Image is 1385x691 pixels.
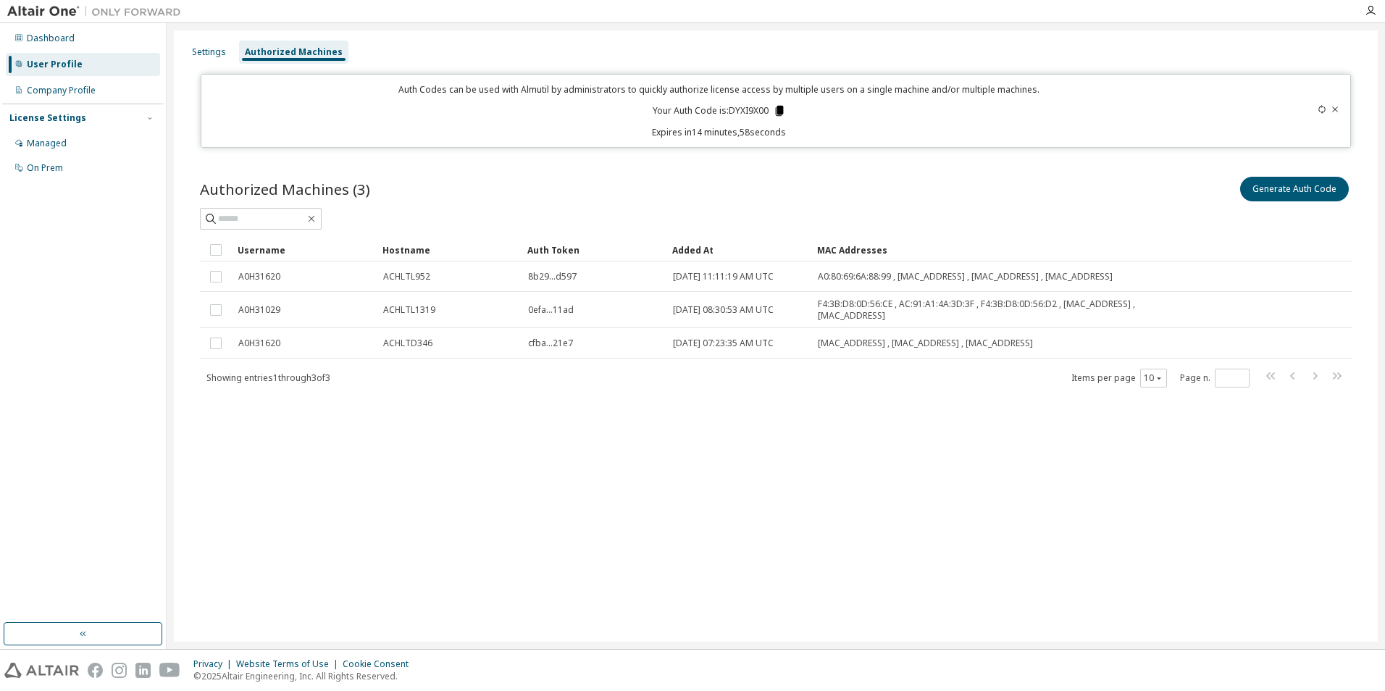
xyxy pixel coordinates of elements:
img: youtube.svg [159,663,180,678]
div: Auth Token [527,238,661,261]
span: cfba...21e7 [528,338,573,349]
div: MAC Addresses [817,238,1200,261]
div: Authorized Machines [245,46,343,58]
div: Added At [672,238,806,261]
span: ACHLTL1319 [383,304,435,316]
button: Generate Auth Code [1240,177,1349,201]
button: 10 [1144,372,1163,384]
p: Your Auth Code is: DYXI9X00 [653,104,786,117]
span: A0:80:69:6A:88:99 , [MAC_ADDRESS] , [MAC_ADDRESS] , [MAC_ADDRESS] [818,271,1113,282]
div: Website Terms of Use [236,658,343,670]
span: ACHLTL952 [383,271,430,282]
p: Expires in 14 minutes, 58 seconds [210,126,1229,138]
div: Username [238,238,371,261]
div: User Profile [27,59,83,70]
span: 8b29...d597 [528,271,577,282]
span: [DATE] 08:30:53 AM UTC [673,304,774,316]
span: A0H31620 [238,338,280,349]
div: Cookie Consent [343,658,417,670]
div: Settings [192,46,226,58]
div: Dashboard [27,33,75,44]
img: linkedin.svg [135,663,151,678]
div: Hostname [382,238,516,261]
div: License Settings [9,112,86,124]
img: altair_logo.svg [4,663,79,678]
span: F4:3B:D8:0D:56:CE , AC:91:A1:4A:3D:3F , F4:3B:D8:0D:56:D2 , [MAC_ADDRESS] , [MAC_ADDRESS] [818,298,1199,322]
div: Privacy [193,658,236,670]
img: Altair One [7,4,188,19]
div: Company Profile [27,85,96,96]
span: Page n. [1180,369,1250,388]
span: A0H31620 [238,271,280,282]
img: facebook.svg [88,663,103,678]
div: On Prem [27,162,63,174]
div: Managed [27,138,67,149]
p: © 2025 Altair Engineering, Inc. All Rights Reserved. [193,670,417,682]
span: ACHLTD346 [383,338,432,349]
span: [MAC_ADDRESS] , [MAC_ADDRESS] , [MAC_ADDRESS] [818,338,1033,349]
span: [DATE] 11:11:19 AM UTC [673,271,774,282]
span: [DATE] 07:23:35 AM UTC [673,338,774,349]
span: 0efa...11ad [528,304,574,316]
p: Auth Codes can be used with Almutil by administrators to quickly authorize license access by mult... [210,83,1229,96]
span: Showing entries 1 through 3 of 3 [206,372,330,384]
span: A0H31029 [238,304,280,316]
img: instagram.svg [112,663,127,678]
span: Items per page [1071,369,1167,388]
span: Authorized Machines (3) [200,179,370,199]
